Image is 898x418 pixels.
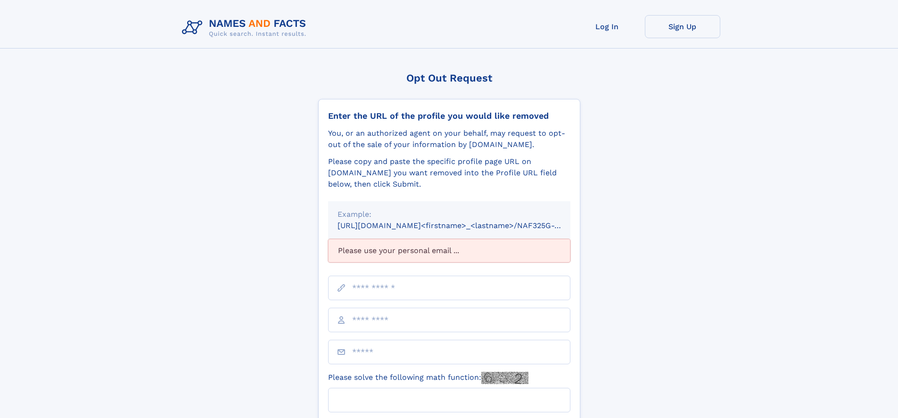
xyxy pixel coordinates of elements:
div: Please copy and paste the specific profile page URL on [DOMAIN_NAME] you want removed into the Pr... [328,156,570,190]
div: Enter the URL of the profile you would like removed [328,111,570,121]
small: [URL][DOMAIN_NAME]<firstname>_<lastname>/NAF325G-xxxxxxxx [338,221,588,230]
div: Example: [338,209,561,220]
a: Sign Up [645,15,720,38]
div: Opt Out Request [318,72,580,84]
img: Logo Names and Facts [178,15,314,41]
div: You, or an authorized agent on your behalf, may request to opt-out of the sale of your informatio... [328,128,570,150]
a: Log In [569,15,645,38]
div: Please use your personal email ... [328,239,570,262]
label: Please solve the following math function: [328,372,528,384]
